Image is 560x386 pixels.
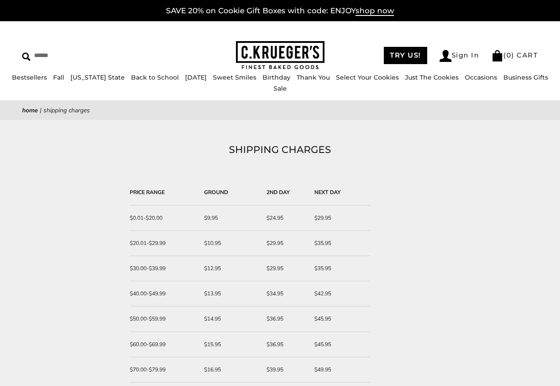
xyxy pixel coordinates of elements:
strong: PRICE RANGE [130,189,165,196]
nav: breadcrumbs [22,105,538,115]
td: $50.00-$59.99 [130,306,200,332]
td: $35.95 [310,231,370,256]
td: $45.95 [310,332,370,357]
strong: GROUND [204,189,228,196]
a: Fall [53,73,64,81]
div: $30.00-$39.99 [130,264,195,273]
a: Sign In [440,50,479,62]
td: $49.95 [310,357,370,382]
a: Back to School [131,73,179,81]
a: TRY US! [384,47,427,64]
a: [US_STATE] State [70,73,125,81]
span: | [40,106,42,115]
td: $45.95 [310,306,370,332]
td: $16.95 [200,357,262,382]
a: SAVE 20% on Cookie Gift Boxes with code: ENJOYshop now [166,6,394,16]
td: $36.95 [262,306,309,332]
h1: SHIPPING CHARGES [35,142,525,158]
td: $42.95 [310,281,370,306]
strong: 2ND DAY [266,189,290,196]
img: Account [440,50,452,62]
td: $29.95 [262,256,309,281]
td: $29.95 [310,206,370,231]
a: Sweet Smiles [213,73,256,81]
td: $39.95 [262,357,309,382]
a: (0) CART [491,51,538,59]
td: $40.00-$49.99 [130,281,200,306]
strong: NEXT DAY [314,189,341,196]
td: $29.95 [262,231,309,256]
a: Business Gifts [503,73,548,81]
td: $36.95 [262,332,309,357]
a: Sale [274,84,287,92]
td: $10.95 [200,231,262,256]
a: Home [22,106,38,115]
img: Bag [491,50,503,61]
td: $24.95 [262,206,309,231]
td: $9.95 [200,206,262,231]
td: $60.00-$69.99 [130,332,200,357]
td: $15.95 [200,332,262,357]
td: $0.01-$20.00 [130,206,200,231]
a: Bestsellers [12,73,47,81]
a: Birthday [263,73,290,81]
td: $13.95 [200,281,262,306]
td: $14.95 [200,306,262,332]
input: Search [22,49,140,62]
span: $20.01-$29.99 [130,240,166,247]
img: C.KRUEGER'S [236,41,324,70]
a: Just The Cookies [405,73,459,81]
td: $70.00-$79.99 [130,357,200,382]
a: Thank You [297,73,330,81]
span: shop now [355,6,394,16]
img: Search [22,53,31,61]
span: SHIPPING CHARGES [43,106,90,115]
a: [DATE] [185,73,207,81]
td: $34.95 [262,281,309,306]
span: 0 [506,51,512,59]
td: $12.95 [200,256,262,281]
td: $35.95 [310,256,370,281]
a: Occasions [465,73,497,81]
a: Select Your Cookies [336,73,399,81]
